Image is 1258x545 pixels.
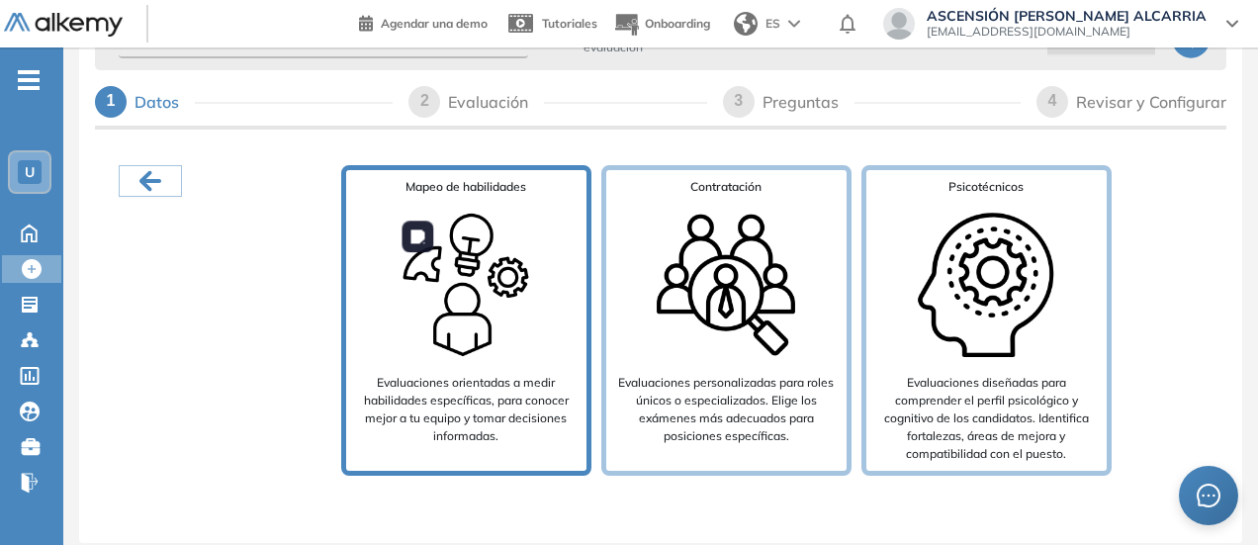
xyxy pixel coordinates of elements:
span: 1 [107,92,116,109]
div: Datos [135,86,195,118]
p: Evaluaciones diseñadas para comprender el perfil psicológico y cognitivo de los candidatos. Ident... [874,374,1099,463]
span: Onboarding [645,16,710,31]
span: 4 [1048,92,1057,109]
div: Preguntas [763,86,854,118]
span: Agendar una demo [381,16,488,31]
span: Mapeo de habilidades [405,178,526,196]
button: Onboarding [613,3,710,45]
img: Type of search [387,206,545,364]
span: 3 [734,92,743,109]
img: Type of search [647,206,805,364]
div: Evaluación [448,86,544,118]
div: 1Datos [95,86,393,118]
div: Revisar y Configurar [1076,86,1226,118]
span: Tutoriales [542,16,597,31]
img: arrow [788,20,800,28]
span: Psicotécnicos [948,178,1024,196]
span: [EMAIL_ADDRESS][DOMAIN_NAME] [927,24,1207,40]
img: world [734,12,758,36]
p: Evaluaciones personalizadas para roles únicos o especializados. Elige los exámenes más adecuados ... [614,374,839,445]
span: ASCENSIÓN [PERSON_NAME] ALCARRIA [927,8,1207,24]
img: Logo [4,13,123,38]
span: Contratación [690,178,762,196]
img: Type of search [907,206,1065,364]
i: - [18,78,40,82]
span: 2 [420,92,429,109]
span: U [25,164,35,180]
span: message [1197,484,1220,507]
span: ES [765,15,780,33]
p: Evaluaciones orientadas a medir habilidades específicas, para conocer mejor a tu equipo y tomar d... [354,374,579,445]
a: Agendar una demo [359,10,488,34]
